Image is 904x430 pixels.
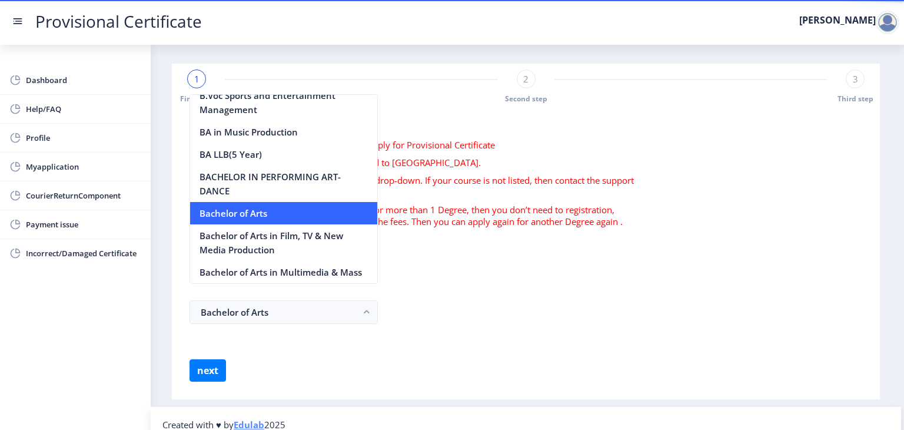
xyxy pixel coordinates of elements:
[853,73,858,85] span: 3
[190,121,377,143] nb-option: BA in Music Production
[195,204,638,227] p: 4.If you wish to seek Provisional Certificate for more than 1 Degree, then you don’t need to regi...
[190,166,377,202] nb-option: BACHELOR IN PERFORMING ART-DANCE
[26,217,141,231] span: Payment issue
[190,202,377,224] nb-option: Bachelor of Arts
[194,73,200,85] span: 1
[195,157,638,168] p: 2.Input data Only of course which is affiliated to [GEOGRAPHIC_DATA].
[26,131,141,145] span: Profile
[190,300,378,324] button: Bachelor of Arts
[190,84,377,121] nb-option: B.Voc Sports and Entertainment Management
[837,94,873,104] span: Third step
[190,224,377,261] nb-option: Bachelor of Arts in Film, TV & New Media Production
[190,359,226,382] button: next
[505,94,547,104] span: Second step
[195,174,638,198] p: [DOMAIN_NAME] the course name from the drop-down. If your course is not listed, then contact the ...
[24,15,214,28] a: Provisional Certificate
[190,261,377,297] nb-option: Bachelor of Arts in Multimedia & Mass Communication
[523,73,529,85] span: 2
[26,246,141,260] span: Incorrect/Damaged Certificate
[195,139,638,151] p: 1. Select the degree for which you want to apply for Provisional Certificate
[26,160,141,174] span: Myapplication
[26,73,141,87] span: Dashboard
[180,94,213,104] span: First step
[190,143,377,166] nb-option: BA LLB(5 Year)
[26,102,141,116] span: Help/FAQ
[799,15,876,25] label: [PERSON_NAME]
[26,188,141,203] span: CourierReturnComponent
